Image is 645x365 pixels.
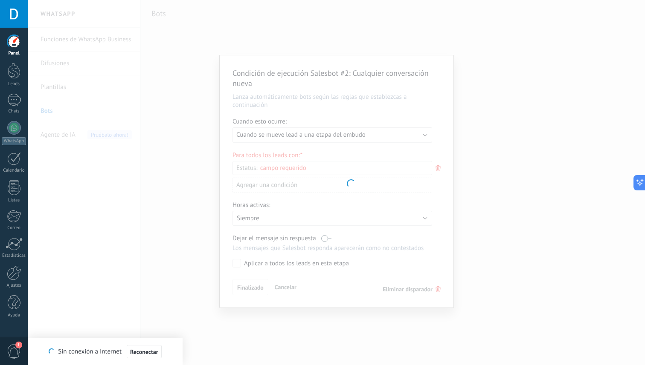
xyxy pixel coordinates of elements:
span: 1 [15,342,22,348]
div: Calendario [2,168,26,173]
div: Estadísticas [2,253,26,259]
div: WhatsApp [2,137,26,145]
div: Sin conexión a Internet [49,345,161,359]
div: Ajustes [2,283,26,288]
div: Ayuda [2,313,26,318]
div: Panel [2,51,26,56]
div: Chats [2,109,26,114]
button: Reconectar [127,345,162,359]
div: Listas [2,198,26,203]
span: Reconectar [130,349,158,355]
div: Correo [2,225,26,231]
div: Leads [2,81,26,87]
